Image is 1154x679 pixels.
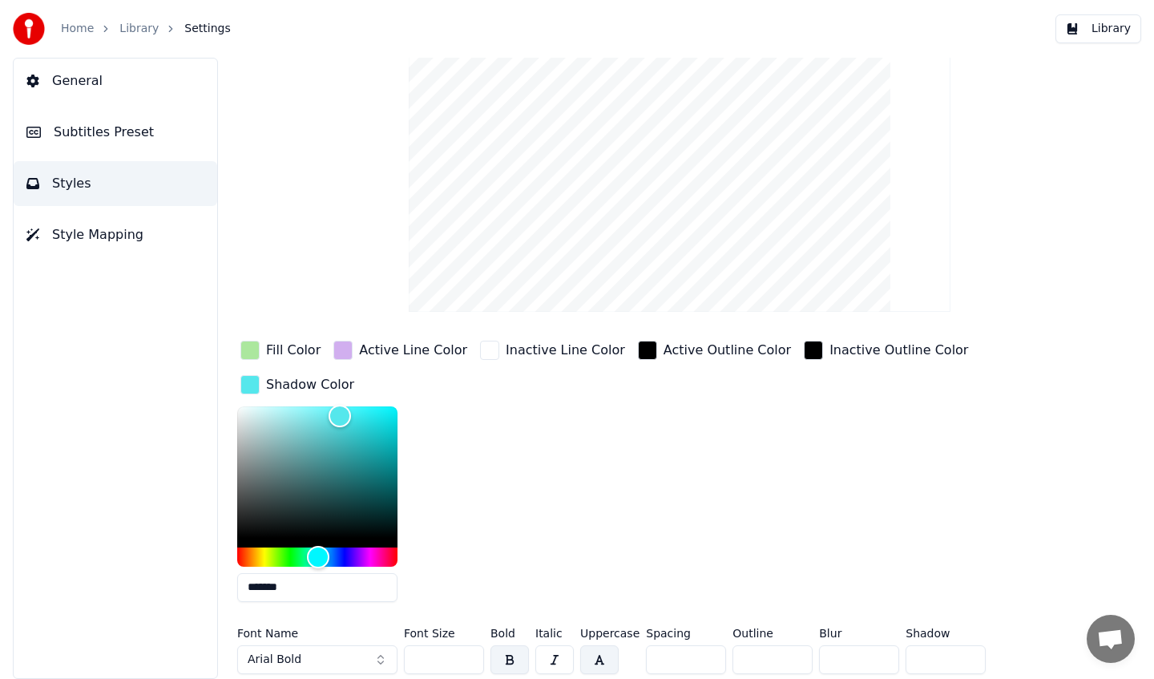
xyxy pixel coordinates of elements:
[664,341,791,360] div: Active Outline Color
[906,628,986,639] label: Shadow
[404,628,484,639] label: Font Size
[490,628,529,639] label: Bold
[635,337,794,363] button: Active Outline Color
[1055,14,1141,43] button: Library
[829,341,968,360] div: Inactive Outline Color
[1087,615,1135,663] div: Open de chat
[52,71,103,91] span: General
[14,212,217,257] button: Style Mapping
[732,628,813,639] label: Outline
[535,628,574,639] label: Italic
[580,628,640,639] label: Uppercase
[54,123,154,142] span: Subtitles Preset
[14,161,217,206] button: Styles
[52,174,91,193] span: Styles
[61,21,94,37] a: Home
[266,341,321,360] div: Fill Color
[184,21,230,37] span: Settings
[237,548,397,567] div: Hue
[14,59,217,103] button: General
[266,375,354,394] div: Shadow Color
[646,628,726,639] label: Spacing
[237,372,357,398] button: Shadow Color
[801,337,971,363] button: Inactive Outline Color
[477,337,628,363] button: Inactive Line Color
[61,21,231,37] nav: breadcrumb
[359,341,467,360] div: Active Line Color
[506,341,625,360] div: Inactive Line Color
[248,652,301,668] span: Arial Bold
[330,337,470,363] button: Active Line Color
[52,225,143,245] span: Style Mapping
[13,13,45,45] img: youka
[119,21,159,37] a: Library
[237,337,324,363] button: Fill Color
[237,406,397,538] div: Color
[237,628,397,639] label: Font Name
[819,628,899,639] label: Blur
[14,110,217,155] button: Subtitles Preset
